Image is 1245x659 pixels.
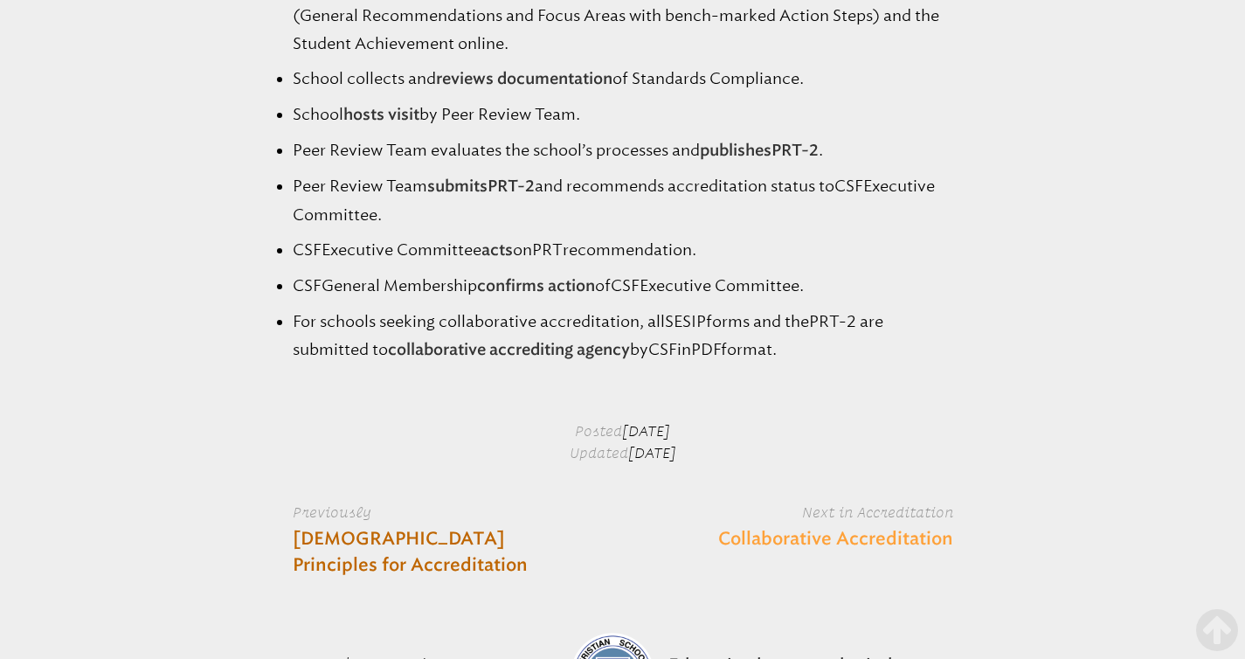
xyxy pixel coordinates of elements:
[628,445,676,461] span: [DATE]
[771,143,801,159] span: PRT
[439,406,806,471] p: Posted Updated
[343,108,419,123] strong: hosts visit
[293,308,953,364] li: For schools seeking collaborative accreditation, all forms and the -2 are submitted to by in format.
[293,276,322,295] span: CSF
[293,101,953,129] li: School by Peer Review Team.
[809,312,839,331] span: PRT
[665,312,706,331] span: SESIP
[532,240,563,260] span: PRT
[611,276,640,295] span: CSF
[293,236,953,265] li: Executive Committee on recommendation.
[293,502,545,523] label: Previously
[700,143,819,159] strong: publishes -2
[293,65,953,94] li: School collects and of Standards Compliance.
[691,340,721,359] span: PDF
[481,243,513,259] strong: acts
[388,343,630,358] strong: collaborative accrediting agency
[427,179,535,195] strong: submits -2
[622,423,670,440] span: [DATE]
[293,240,322,260] span: CSF
[436,72,612,87] strong: reviews documentation
[488,179,517,195] span: PRT
[701,502,953,523] label: Next in Accreditation
[718,526,953,552] a: Collaborative Accreditation
[834,177,863,196] span: CSF
[648,340,677,359] span: CSF
[293,526,545,579] a: [DEMOGRAPHIC_DATA] Principles for Accreditation
[477,279,595,295] strong: confirms action
[293,172,953,229] li: Peer Review Team and recommends accreditation status to Executive Committee.
[293,136,953,165] li: Peer Review Team evaluates the school’s processes and .
[293,272,953,301] li: General Membership of Executive Committee.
